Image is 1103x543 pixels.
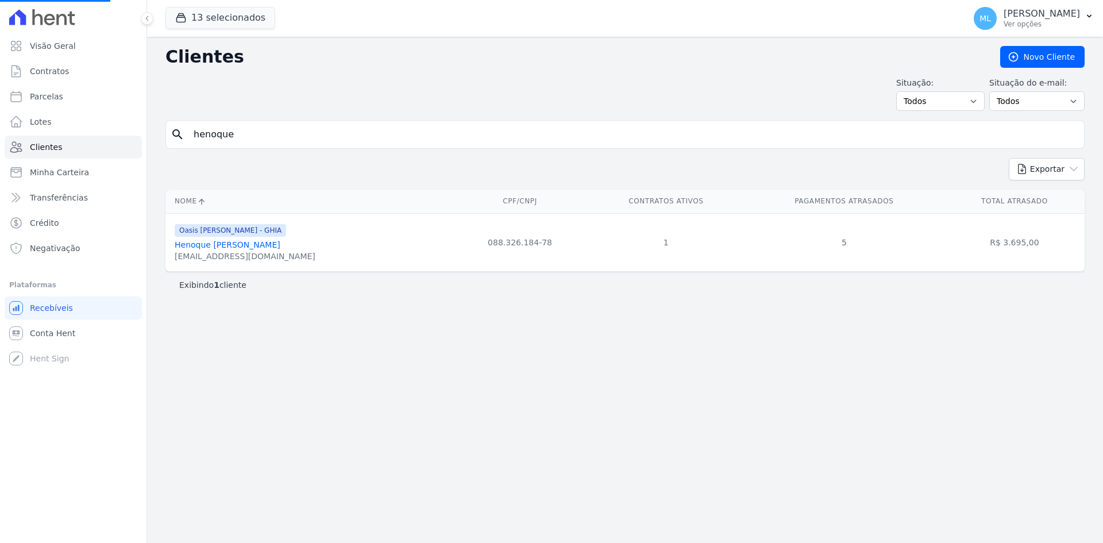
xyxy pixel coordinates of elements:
span: Clientes [30,141,62,153]
td: 088.326.184-78 [452,213,588,271]
a: Minha Carteira [5,161,142,184]
td: 5 [744,213,944,271]
a: Lotes [5,110,142,133]
a: Novo Cliente [1000,46,1085,68]
th: Pagamentos Atrasados [744,190,944,213]
a: Henoque [PERSON_NAME] [175,240,280,249]
span: Lotes [30,116,52,128]
a: Conta Hent [5,322,142,345]
th: Nome [165,190,452,213]
p: Ver opções [1004,20,1080,29]
span: Crédito [30,217,59,229]
span: Minha Carteira [30,167,89,178]
i: search [171,128,184,141]
p: Exibindo cliente [179,279,246,291]
a: Parcelas [5,85,142,108]
span: Parcelas [30,91,63,102]
p: [PERSON_NAME] [1004,8,1080,20]
a: Recebíveis [5,296,142,319]
span: Negativação [30,242,80,254]
span: Visão Geral [30,40,76,52]
td: R$ 3.695,00 [944,213,1085,271]
span: Contratos [30,66,69,77]
span: Transferências [30,192,88,203]
label: Situação: [896,77,985,89]
span: ML [979,14,991,22]
button: ML [PERSON_NAME] Ver opções [965,2,1103,34]
a: Negativação [5,237,142,260]
a: Clientes [5,136,142,159]
h2: Clientes [165,47,982,67]
th: CPF/CNPJ [452,190,588,213]
a: Visão Geral [5,34,142,57]
b: 1 [214,280,219,290]
label: Situação do e-mail: [989,77,1085,89]
span: Recebíveis [30,302,73,314]
div: Plataformas [9,278,137,292]
button: Exportar [1009,158,1085,180]
span: Conta Hent [30,328,75,339]
button: 13 selecionados [165,7,275,29]
th: Contratos Ativos [588,190,744,213]
span: Oasis [PERSON_NAME] - GHIA [175,224,286,237]
div: [EMAIL_ADDRESS][DOMAIN_NAME] [175,251,315,262]
a: Crédito [5,211,142,234]
td: 1 [588,213,744,271]
th: Total Atrasado [944,190,1085,213]
a: Transferências [5,186,142,209]
a: Contratos [5,60,142,83]
input: Buscar por nome, CPF ou e-mail [187,123,1079,146]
